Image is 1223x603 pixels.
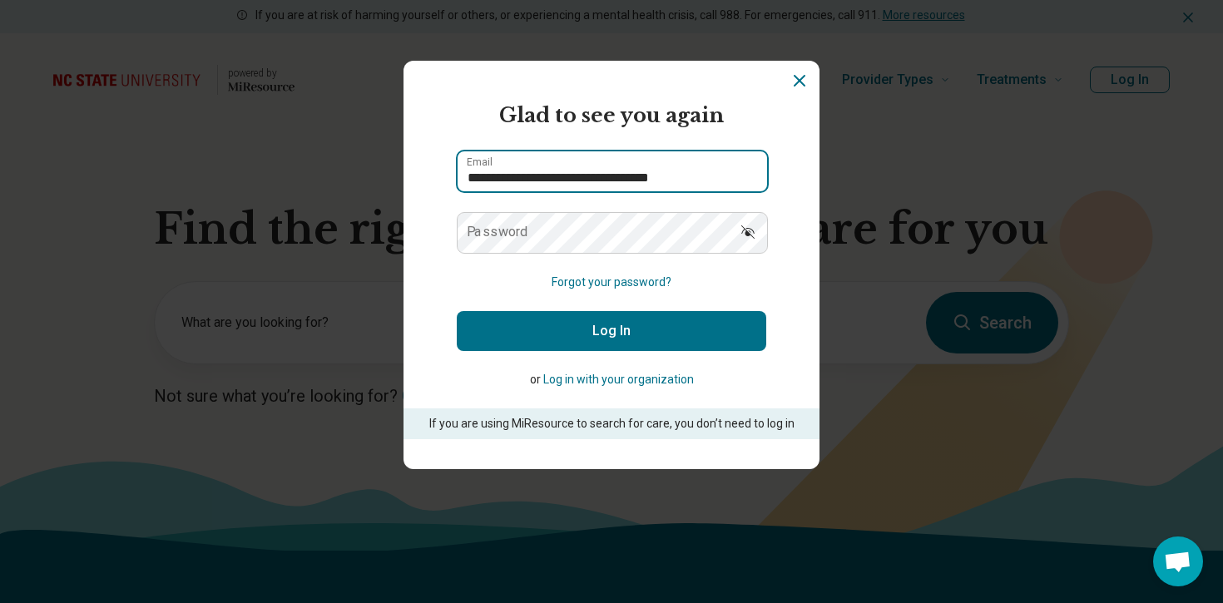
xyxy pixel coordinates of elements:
[404,61,819,469] section: Login Dialog
[427,415,796,432] p: If you are using MiResource to search for care, you don’t need to log in
[543,371,694,388] button: Log in with your organization
[457,311,766,351] button: Log In
[467,225,528,239] label: Password
[730,212,766,252] button: Show password
[790,71,810,91] button: Dismiss
[457,371,766,388] p: or
[552,274,671,291] button: Forgot your password?
[457,101,766,131] h2: Glad to see you again
[467,157,493,167] label: Email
